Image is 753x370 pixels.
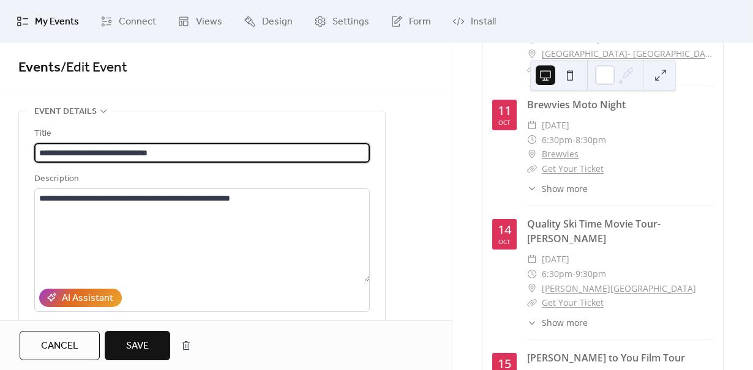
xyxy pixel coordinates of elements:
[542,133,572,147] span: 6:30pm
[381,5,440,38] a: Form
[105,331,170,360] button: Save
[18,54,61,81] a: Events
[527,217,661,245] a: Quality Ski Time Movie Tour- [PERSON_NAME]
[196,15,222,29] span: Views
[91,5,165,38] a: Connect
[35,15,79,29] span: My Events
[527,252,537,267] div: ​
[527,182,537,195] div: ​
[542,267,572,281] span: 6:30pm
[542,147,579,161] a: Brewvies
[527,295,537,310] div: ​
[332,15,369,29] span: Settings
[572,133,575,147] span: -
[471,15,496,29] span: Install
[498,239,511,245] div: Oct
[575,133,606,147] span: 8:30pm
[542,297,604,308] a: Get Your Ticket
[409,15,431,29] span: Form
[542,118,569,133] span: [DATE]
[542,316,588,329] span: Show more
[262,15,293,29] span: Design
[41,339,78,353] span: Cancel
[34,127,367,141] div: Title
[119,15,156,29] span: Connect
[527,267,537,281] div: ​
[527,316,537,329] div: ​
[542,163,604,174] a: Get Your Ticket
[527,61,537,76] div: ​
[39,289,122,307] button: AI Assistant
[527,118,537,133] div: ​
[527,133,537,147] div: ​
[498,224,511,236] div: 14
[542,252,569,267] span: [DATE]
[527,46,537,61] div: ​
[20,331,100,360] button: Cancel
[498,105,511,117] div: 11
[527,316,588,329] button: ​Show more
[34,105,97,119] span: Event details
[575,267,606,281] span: 9:30pm
[498,119,511,125] div: Oct
[498,358,511,370] div: 15
[34,172,367,187] div: Description
[305,5,378,38] a: Settings
[234,5,302,38] a: Design
[62,291,113,306] div: AI Assistant
[527,147,537,161] div: ​
[527,281,537,296] div: ​
[527,161,537,176] div: ​
[126,339,149,353] span: Save
[542,182,588,195] span: Show more
[443,5,505,38] a: Install
[572,267,575,281] span: -
[527,351,685,364] a: [PERSON_NAME] to You Film Tour
[527,182,588,195] button: ​Show more
[527,98,626,111] a: Brewvies Moto Night
[168,5,231,38] a: Views
[61,54,127,81] span: / Edit Event
[542,281,696,296] a: [PERSON_NAME][GEOGRAPHIC_DATA]
[542,46,713,61] a: [GEOGRAPHIC_DATA]- [GEOGRAPHIC_DATA] [US_STATE]
[7,5,88,38] a: My Events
